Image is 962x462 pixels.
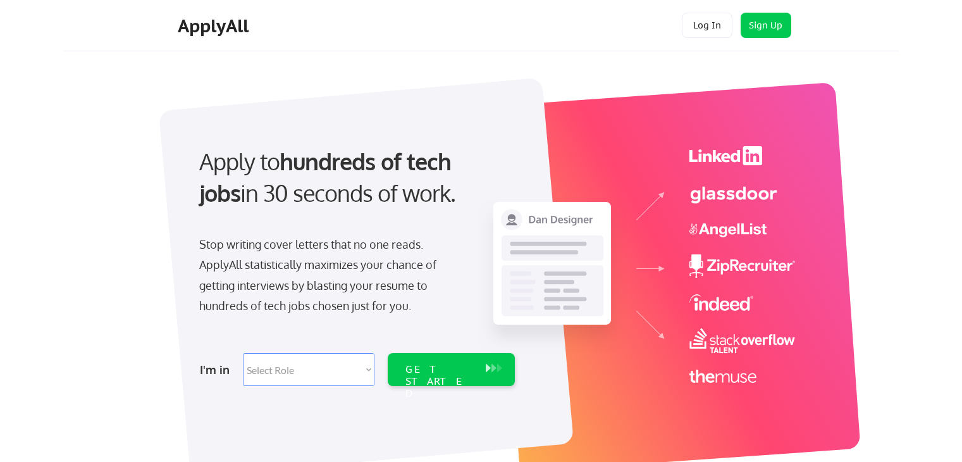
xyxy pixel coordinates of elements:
[200,359,235,380] div: I'm in
[682,13,732,38] button: Log In
[199,146,510,209] div: Apply to in 30 seconds of work.
[405,363,473,400] div: GET STARTED
[199,147,457,207] strong: hundreds of tech jobs
[178,15,252,37] div: ApplyAll
[199,234,459,316] div: Stop writing cover letters that no one reads. ApplyAll statistically maximizes your chance of get...
[741,13,791,38] button: Sign Up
